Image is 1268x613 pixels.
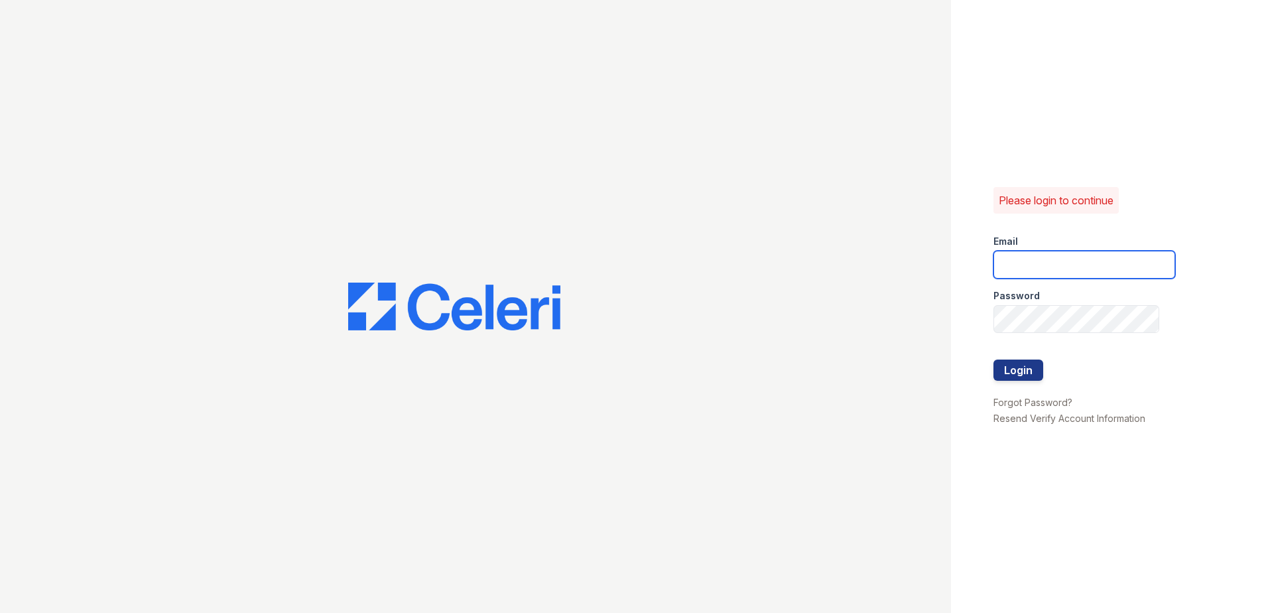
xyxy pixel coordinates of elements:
img: CE_Logo_Blue-a8612792a0a2168367f1c8372b55b34899dd931a85d93a1a3d3e32e68fde9ad4.png [348,283,560,330]
label: Password [993,289,1040,303]
p: Please login to continue [999,192,1113,208]
label: Email [993,235,1018,248]
button: Login [993,360,1043,381]
a: Forgot Password? [993,397,1072,408]
a: Resend Verify Account Information [993,413,1145,424]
